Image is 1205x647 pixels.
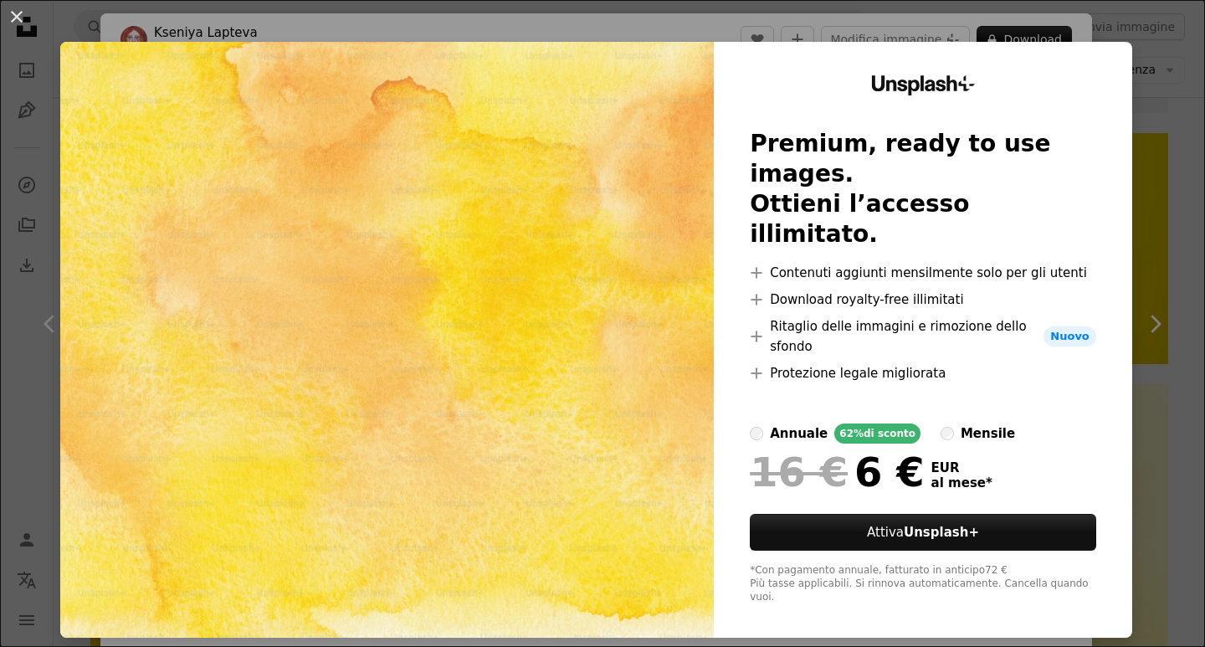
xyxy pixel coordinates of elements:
li: Contenuti aggiunti mensilmente solo per gli utenti [750,263,1096,283]
div: 62% di sconto [834,424,920,444]
li: Download royalty-free illimitati [750,290,1096,310]
h2: Premium, ready to use images. Ottieni l’accesso illimitato. [750,129,1096,249]
button: AttivaUnsplash+ [750,514,1096,551]
div: *Con pagamento annuale, fatturato in anticipo 72 € Più tasse applicabili. Si rinnova automaticame... [750,564,1096,604]
input: annuale62%di sconto [750,427,763,440]
div: 6 € [750,450,924,494]
div: annuale [770,424,828,444]
span: al mese * [931,475,992,490]
li: Ritaglio delle immagini e rimozione dello sfondo [750,316,1096,357]
div: mensile [961,424,1015,444]
li: Protezione legale migliorata [750,363,1096,383]
span: 16 € [750,450,848,494]
input: mensile [941,427,954,440]
span: Nuovo [1043,326,1095,347]
strong: Unsplash+ [904,525,979,540]
span: EUR [931,460,992,475]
